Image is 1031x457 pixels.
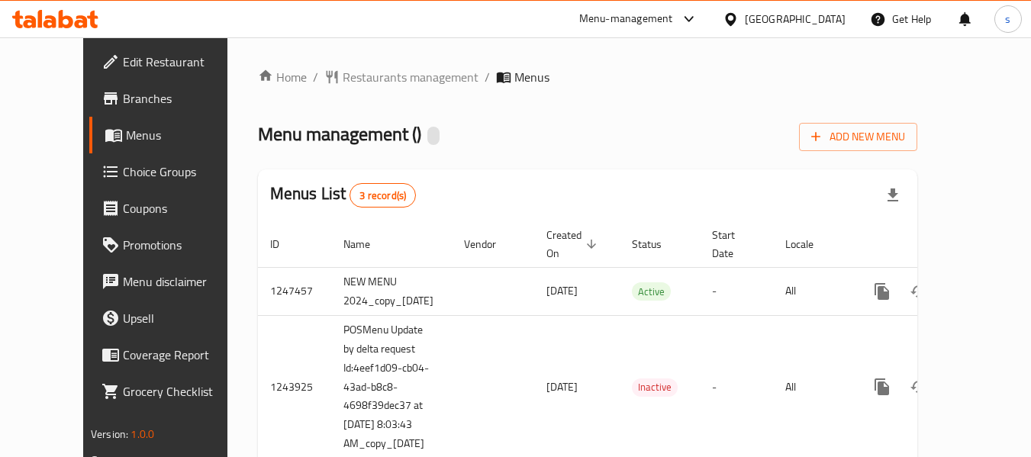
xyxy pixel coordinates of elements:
a: Promotions [89,227,256,263]
span: Edit Restaurant [123,53,243,71]
span: Name [343,235,390,253]
span: [DATE] [546,281,578,301]
span: Version: [91,424,128,444]
span: Promotions [123,236,243,254]
span: Upsell [123,309,243,327]
a: Restaurants management [324,68,478,86]
span: Branches [123,89,243,108]
span: Menu management ( ) [258,117,421,151]
a: Choice Groups [89,153,256,190]
span: ID [270,235,299,253]
a: Menu disclaimer [89,263,256,300]
li: / [485,68,490,86]
div: Inactive [632,378,678,397]
nav: breadcrumb [258,68,917,86]
span: Menu disclaimer [123,272,243,291]
span: 1.0.0 [130,424,154,444]
a: Coupons [89,190,256,227]
span: Locale [785,235,833,253]
span: Grocery Checklist [123,382,243,401]
a: Coverage Report [89,336,256,373]
span: Menus [514,68,549,86]
div: [GEOGRAPHIC_DATA] [745,11,846,27]
span: Coverage Report [123,346,243,364]
span: Menus [126,126,243,144]
span: Created On [546,226,601,262]
a: Menus [89,117,256,153]
span: 3 record(s) [350,188,415,203]
span: Status [632,235,681,253]
div: Total records count [350,183,416,208]
button: more [864,368,901,405]
span: Coupons [123,199,243,217]
span: Restaurants management [343,68,478,86]
td: 1247457 [258,267,331,315]
span: Inactive [632,378,678,396]
a: Upsell [89,300,256,336]
span: Choice Groups [123,163,243,181]
div: Active [632,282,671,301]
span: Vendor [464,235,516,253]
button: more [864,273,901,310]
td: All [773,267,852,315]
td: NEW MENU 2024_copy_[DATE] [331,267,452,315]
span: Start Date [712,226,755,262]
button: Change Status [901,368,937,405]
li: / [313,68,318,86]
span: Add New Menu [811,127,905,146]
a: Home [258,68,307,86]
div: Export file [875,177,911,214]
a: Edit Restaurant [89,43,256,80]
span: [DATE] [546,377,578,397]
span: Active [632,283,671,301]
td: - [700,267,773,315]
span: s [1005,11,1010,27]
button: Change Status [901,273,937,310]
a: Grocery Checklist [89,373,256,410]
button: Add New Menu [799,123,917,151]
h2: Menus List [270,182,416,208]
div: Menu-management [579,10,673,28]
a: Branches [89,80,256,117]
th: Actions [852,221,1023,268]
